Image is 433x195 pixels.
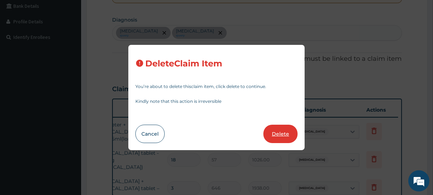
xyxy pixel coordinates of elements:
[4,124,134,149] textarea: Type your message and hit 'Enter'
[135,84,298,89] p: You’re about to delete this claim item , click delete to continue.
[116,4,133,20] div: Minimize live chat window
[145,59,222,69] h3: Delete Claim Item
[41,55,97,126] span: We're online!
[13,35,29,53] img: d_794563401_company_1708531726252_794563401
[37,40,118,49] div: Chat with us now
[135,99,298,104] p: Kindly note that this action is irreversible
[263,125,298,143] button: Delete
[135,125,165,143] button: Cancel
